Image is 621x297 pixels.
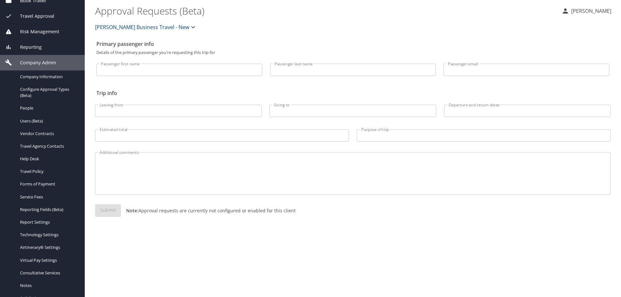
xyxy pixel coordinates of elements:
span: People [20,105,77,111]
span: Configure Approval Types (Beta) [20,86,77,99]
p: Details of the primary passenger you're requesting this trip for [96,50,609,55]
p: [PERSON_NAME] [569,7,611,15]
span: Reporting [12,44,42,51]
span: Airtinerary® Settings [20,244,77,250]
span: [PERSON_NAME] Business Travel - New [95,23,189,32]
span: Forms of Payment [20,181,77,187]
h2: Trip info [96,88,609,98]
span: Travel Policy [20,168,77,175]
span: Report Settings [20,219,77,225]
span: Technology Settings [20,232,77,238]
span: Service Fees [20,194,77,200]
span: Notes [20,282,77,289]
span: Reporting Fields (Beta) [20,207,77,213]
span: Risk Management [12,28,59,35]
span: Virtual Pay Settings [20,257,77,263]
p: Approval requests are currently not configured or enabled for this client [121,207,296,214]
button: [PERSON_NAME] [559,5,614,17]
span: Consultative Services [20,270,77,276]
span: Travel Approval [12,13,54,20]
span: Help Desk [20,156,77,162]
span: Company Information [20,74,77,80]
strong: Note: [126,207,138,214]
span: Travel Agency Contacts [20,143,77,149]
button: [PERSON_NAME] Business Travel - New [93,21,200,34]
span: Vendor Contracts [20,131,77,137]
h2: Primary passenger info [96,39,609,49]
h1: Approval Requests (Beta) [95,1,556,21]
span: Users (Beta) [20,118,77,124]
span: Company Admin [12,59,56,66]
